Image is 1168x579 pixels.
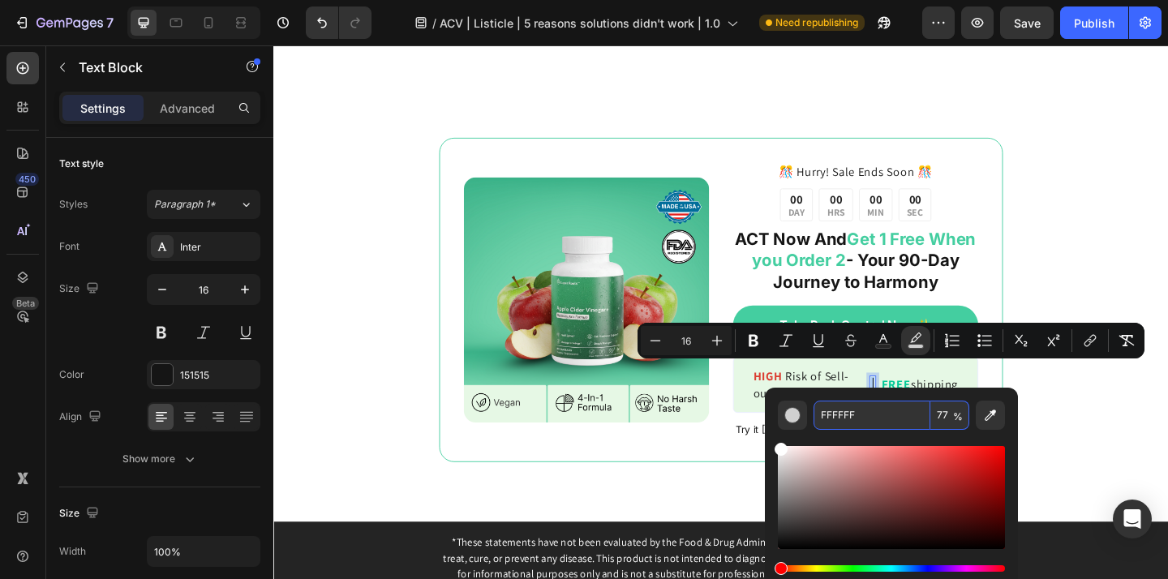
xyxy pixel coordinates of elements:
[147,190,260,219] button: Paragraph 1*
[106,13,114,32] p: 7
[59,197,88,212] div: Styles
[689,177,706,187] p: SEC
[1060,6,1128,39] button: Publish
[500,283,766,326] a: Take Back Control Now ✨
[662,360,693,377] strong: FREE
[551,296,716,313] p: Take Back Control Now ✨
[560,177,578,187] p: DAY
[646,177,664,187] p: MIN
[501,129,765,147] p: ️🎊 Hurry! Sale Ends Soon ️🎊
[775,15,858,30] span: Need republishing
[15,173,39,186] div: 450
[501,411,765,425] p: Try it [DATE] with a 90-Day Money Back Guarantee!
[432,15,436,32] span: /
[650,361,654,377] span: |
[59,444,260,474] button: Show more
[59,503,102,525] div: Size
[521,200,765,245] span: Get 1 Free When you Order 2
[59,544,86,559] div: Width
[602,160,621,177] div: 00
[1074,15,1114,32] div: Publish
[602,177,621,187] p: HRS
[122,451,198,467] div: Show more
[59,367,84,382] div: Color
[59,406,105,428] div: Align
[638,323,1144,358] div: Editor contextual toolbar
[59,278,102,300] div: Size
[646,160,664,177] div: 00
[6,6,121,39] button: 7
[273,45,1168,579] iframe: Design area
[1113,500,1152,538] div: Open Intercom Messenger
[953,408,963,426] span: %
[80,100,126,117] p: Settings
[689,160,706,177] div: 00
[778,565,1005,572] div: Hue
[522,351,553,368] strong: HIGH
[180,368,256,383] div: 151515
[148,537,260,566] input: Auto
[306,6,371,39] div: Undo/Redo
[1000,6,1054,39] button: Save
[79,58,217,77] p: Text Block
[560,160,578,177] div: 00
[1014,16,1041,30] span: Save
[154,197,216,212] span: Paragraph 1*
[12,297,39,310] div: Beta
[160,100,215,117] p: Advanced
[814,401,930,430] input: E.g FFFFFF
[180,240,256,255] div: Inter
[501,199,765,269] p: ACT Now And - Your 90-Day Journey to Harmony
[648,359,655,380] div: Rich Text Editor. Editing area: main
[59,157,104,171] div: Text style
[440,15,720,32] span: ACV | Listicle | 5 reasons solutions didn't work | 1.0
[522,351,642,388] p: Risk of Sell-out
[59,239,79,254] div: Font
[662,360,745,378] p: shipping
